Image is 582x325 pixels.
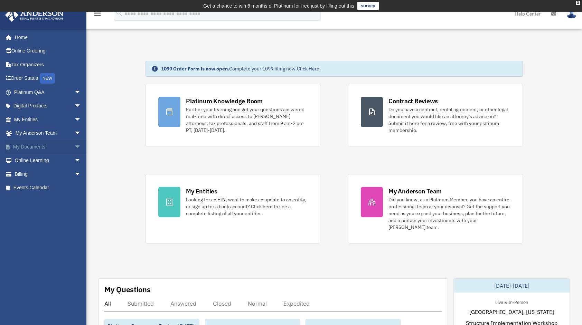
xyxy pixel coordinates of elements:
a: My Entities Looking for an EIN, want to make an update to an entity, or sign up for a bank accoun... [145,174,320,243]
a: Contract Reviews Do you have a contract, rental agreement, or other legal document you would like... [348,84,523,146]
a: Online Ordering [5,44,92,58]
span: arrow_drop_down [74,167,88,181]
div: My Questions [104,284,151,295]
span: arrow_drop_down [74,126,88,141]
div: Contract Reviews [388,97,438,105]
div: My Anderson Team [388,187,442,195]
div: [DATE]-[DATE] [454,279,570,293]
strong: 1099 Order Form is now open. [161,66,229,72]
a: Home [5,30,88,44]
div: Platinum Knowledge Room [186,97,263,105]
div: Submitted [128,300,154,307]
div: NEW [40,73,55,84]
img: User Pic [566,9,577,19]
div: Looking for an EIN, want to make an update to an entity, or sign up for a bank account? Click her... [186,196,308,217]
a: Platinum Knowledge Room Further your learning and get your questions answered real-time with dire... [145,84,320,146]
a: Order StatusNEW [5,71,92,86]
a: Platinum Q&Aarrow_drop_down [5,85,92,99]
div: Closed [213,300,231,307]
a: Events Calendar [5,181,92,195]
span: arrow_drop_down [74,99,88,113]
div: Answered [170,300,196,307]
div: Did you know, as a Platinum Member, you have an entire professional team at your disposal? Get th... [388,196,510,231]
a: Tax Organizers [5,58,92,71]
a: My Anderson Teamarrow_drop_down [5,126,92,140]
a: Click Here. [297,66,321,72]
span: [GEOGRAPHIC_DATA], [US_STATE] [469,308,554,316]
span: arrow_drop_down [74,154,88,168]
a: My Documentsarrow_drop_down [5,140,92,154]
a: Digital Productsarrow_drop_down [5,99,92,113]
div: Expedited [283,300,310,307]
span: arrow_drop_down [74,140,88,154]
div: Normal [248,300,267,307]
div: Further your learning and get your questions answered real-time with direct access to [PERSON_NAM... [186,106,308,134]
a: survey [357,2,379,10]
span: arrow_drop_down [74,85,88,99]
a: My Entitiesarrow_drop_down [5,113,92,126]
div: Get a chance to win 6 months of Platinum for free just by filling out this [203,2,354,10]
i: search [115,9,123,17]
div: close [576,1,580,5]
div: Do you have a contract, rental agreement, or other legal document you would like an attorney's ad... [388,106,510,134]
img: Anderson Advisors Platinum Portal [3,8,66,22]
div: All [104,300,111,307]
a: Billingarrow_drop_down [5,167,92,181]
a: Online Learningarrow_drop_down [5,154,92,168]
a: My Anderson Team Did you know, as a Platinum Member, you have an entire professional team at your... [348,174,523,243]
div: My Entities [186,187,217,195]
div: Complete your 1099 filing now. [161,65,321,72]
div: Live & In-Person [490,298,534,305]
a: menu [93,12,102,18]
span: arrow_drop_down [74,113,88,127]
i: menu [93,10,102,18]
